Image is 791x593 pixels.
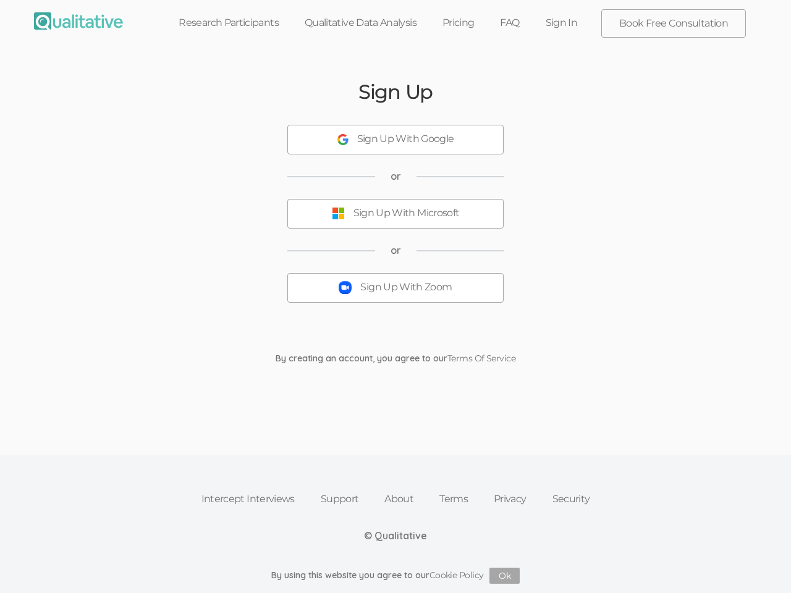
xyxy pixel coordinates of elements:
a: About [371,486,426,513]
img: Qualitative [34,12,123,30]
div: Sign Up With Microsoft [353,206,460,221]
a: Terms [426,486,481,513]
iframe: Chat Widget [729,534,791,593]
div: Sign Up With Zoom [360,280,452,295]
img: Sign Up With Google [337,134,349,145]
a: Support [308,486,372,513]
button: Sign Up With Zoom [287,273,504,303]
span: or [391,243,401,258]
a: Intercept Interviews [188,486,308,513]
div: By using this website you agree to our [271,568,520,584]
img: Sign Up With Microsoft [332,207,345,220]
button: Ok [489,568,520,584]
a: Privacy [481,486,539,513]
span: or [391,169,401,183]
a: Book Free Consultation [602,10,745,37]
a: Sign In [533,9,591,36]
h2: Sign Up [358,81,433,103]
a: Security [539,486,603,513]
a: Qualitative Data Analysis [292,9,429,36]
img: Sign Up With Zoom [339,281,352,294]
a: Terms Of Service [447,353,515,364]
a: Research Participants [166,9,292,36]
a: Cookie Policy [429,570,484,581]
div: Sign Up With Google [357,132,454,146]
a: FAQ [487,9,532,36]
div: © Qualitative [364,529,427,543]
button: Sign Up With Microsoft [287,199,504,229]
button: Sign Up With Google [287,125,504,154]
div: By creating an account, you agree to our [266,352,525,364]
a: Pricing [429,9,488,36]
